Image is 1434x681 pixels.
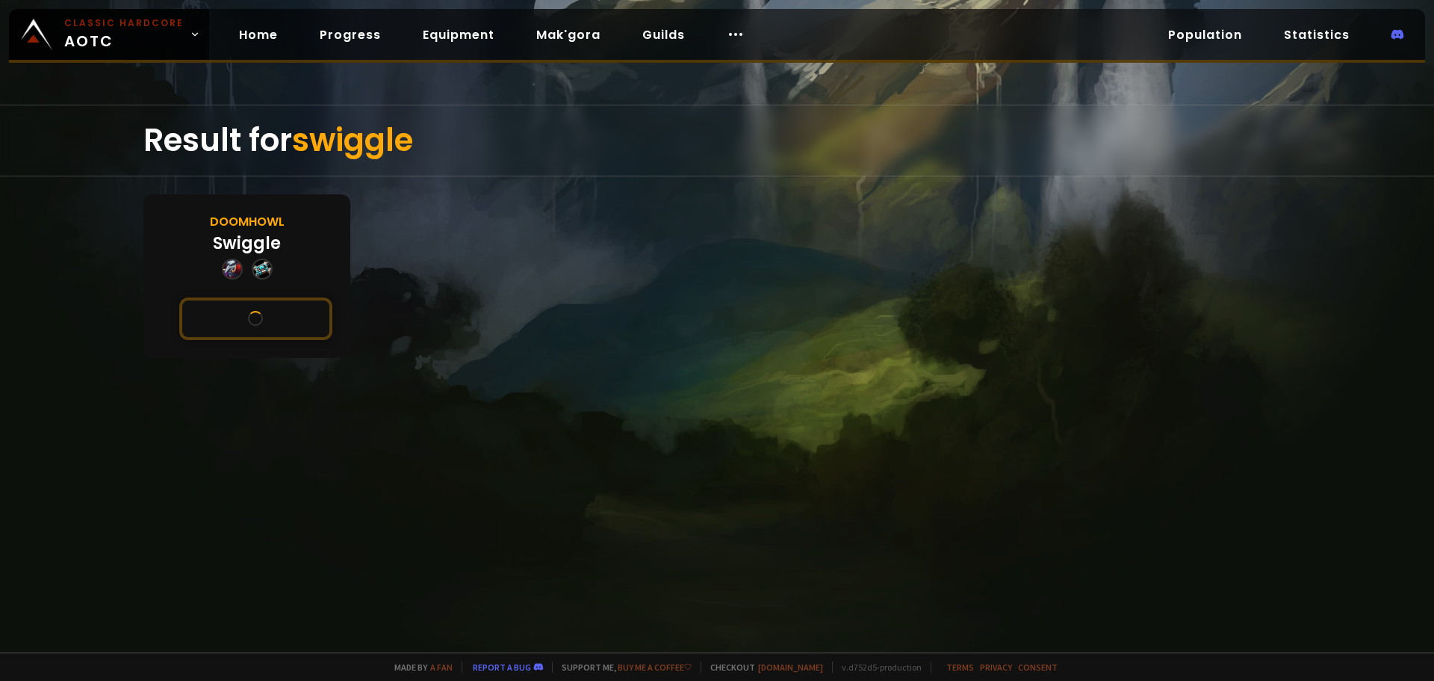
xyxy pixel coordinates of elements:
[1018,662,1058,673] a: Consent
[946,662,974,673] a: Terms
[1156,19,1254,50] a: Population
[701,662,823,673] span: Checkout
[308,19,393,50] a: Progress
[179,298,332,340] button: See this character
[411,19,506,50] a: Equipment
[143,105,1291,176] div: Result for
[213,231,281,256] div: Swiggle
[64,16,184,52] span: AOTC
[210,212,285,231] div: Doomhowl
[9,9,209,60] a: Classic HardcoreAOTC
[980,662,1012,673] a: Privacy
[430,662,453,673] a: a fan
[618,662,692,673] a: Buy me a coffee
[1272,19,1362,50] a: Statistics
[385,662,453,673] span: Made by
[630,19,697,50] a: Guilds
[292,118,413,162] span: swiggle
[832,662,922,673] span: v. d752d5 - production
[524,19,612,50] a: Mak'gora
[64,16,184,30] small: Classic Hardcore
[227,19,290,50] a: Home
[473,662,531,673] a: Report a bug
[758,662,823,673] a: [DOMAIN_NAME]
[552,662,692,673] span: Support me,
